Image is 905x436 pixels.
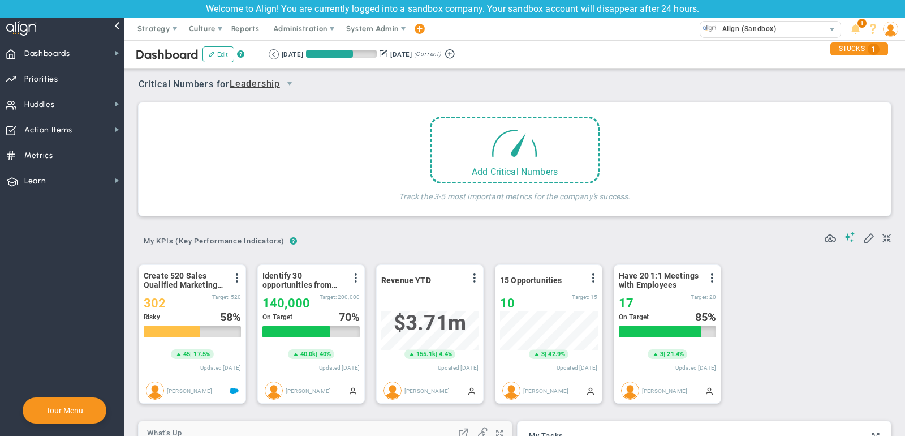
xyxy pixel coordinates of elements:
span: Updated [DATE] [438,365,479,371]
span: (Current) [414,49,441,59]
span: | [436,350,437,358]
span: On Target [262,313,292,321]
div: Period Progress: 66% Day 60 of 90 with 30 remaining. [306,50,377,58]
span: 42.9% [548,350,565,358]
button: My KPIs (Key Performance Indicators) [139,232,290,252]
span: Target: [212,294,229,300]
img: 33520.Company.photo [703,22,717,36]
span: Huddles [24,93,55,117]
div: [DATE] [282,49,303,59]
span: Create 520 Sales Qualified Marketing Leads [144,271,226,289]
li: Announcements [847,18,864,40]
span: Identify 30 opportunities from SmithCo resulting in $200K new sales [262,271,344,289]
span: [PERSON_NAME] [286,387,331,394]
span: 17.5% [193,350,210,358]
span: System Admin [346,24,399,33]
div: [DATE] [390,49,412,59]
span: select [824,22,841,37]
span: 4.4% [439,350,453,358]
span: 302 [144,296,166,310]
span: 40.0k [300,350,316,359]
span: 20 [709,294,716,300]
span: Target: [572,294,589,300]
div: % [695,311,717,323]
img: Hannah Dogru [502,382,520,400]
span: Metrics [24,144,53,168]
span: [PERSON_NAME] [642,387,687,394]
span: Culture [189,24,216,33]
span: 10 [500,296,515,310]
span: Leadership [230,77,280,91]
span: Updated [DATE] [319,365,360,371]
span: | [545,350,546,358]
span: $3,707,282 [394,311,466,335]
span: 15 Opportunities [500,276,562,285]
span: [PERSON_NAME] [523,387,568,394]
span: Manually Updated [467,386,476,395]
img: Hannah Dogru [621,382,639,400]
span: Updated [DATE] [675,365,716,371]
span: My KPIs (Key Performance Indicators) [139,232,290,250]
span: 520 [231,294,241,300]
span: Updated [DATE] [557,365,597,371]
span: 45 [183,350,190,359]
span: Strategy [137,24,170,33]
button: Tour Menu [42,405,87,416]
span: Critical Numbers for [139,74,302,95]
span: [PERSON_NAME] [167,387,212,394]
span: Salesforce Enabled<br ></span>Sandbox: Quarterly Leads and Opportunities [230,386,239,395]
span: | [663,350,665,358]
span: 15 [591,294,597,300]
span: Manually Updated [586,386,595,395]
div: STUCKS [830,42,888,55]
span: 1 [868,44,880,55]
span: Updated [DATE] [200,365,241,371]
span: Priorities [24,67,58,91]
span: Administration [273,24,327,33]
span: 85 [695,310,708,324]
div: Add Critical Numbers [432,166,598,177]
img: Hannah Dogru [383,382,402,400]
span: 3 [541,350,545,359]
span: Risky [144,313,160,321]
img: Hannah Dogru [146,382,164,400]
span: Manually Updated [348,386,357,395]
div: % [220,311,242,323]
span: Learn [24,169,46,193]
span: On Target [619,313,649,321]
span: Suggestions (AI Feature) [844,232,855,242]
div: % [339,311,360,323]
span: Refresh Data [825,231,836,242]
span: Reports [226,18,265,40]
span: Have 20 1:1 Meetings with Employees [619,271,701,289]
span: | [190,350,192,358]
span: 155.1k [416,350,436,359]
img: Hannah Dogru [265,382,283,400]
span: 40% [320,350,331,358]
span: [PERSON_NAME] [404,387,450,394]
span: Dashboards [24,42,70,66]
span: 17 [619,296,633,310]
span: Target: [691,294,708,300]
span: | [316,350,317,358]
span: 58 [220,310,232,324]
span: Edit My KPIs [863,232,874,243]
button: Go to previous period [269,49,279,59]
span: 140,000 [262,296,310,310]
span: 21.4% [667,350,684,358]
button: Edit [202,46,234,62]
li: Help & Frequently Asked Questions (FAQ) [864,18,882,40]
span: Manually Updated [705,386,714,395]
span: Align (Sandbox) [717,22,777,36]
img: 193898.Person.photo [883,22,898,37]
span: Action Items [24,118,72,142]
h4: Track the 3-5 most important metrics for the company's success. [399,183,630,202]
span: 3 [660,350,663,359]
span: 70 [339,310,351,324]
span: select [280,74,299,93]
span: 1 [857,19,867,28]
span: 200,000 [338,294,360,300]
span: Target: [320,294,337,300]
span: Revenue YTD [381,276,431,285]
span: Dashboard [136,47,199,62]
